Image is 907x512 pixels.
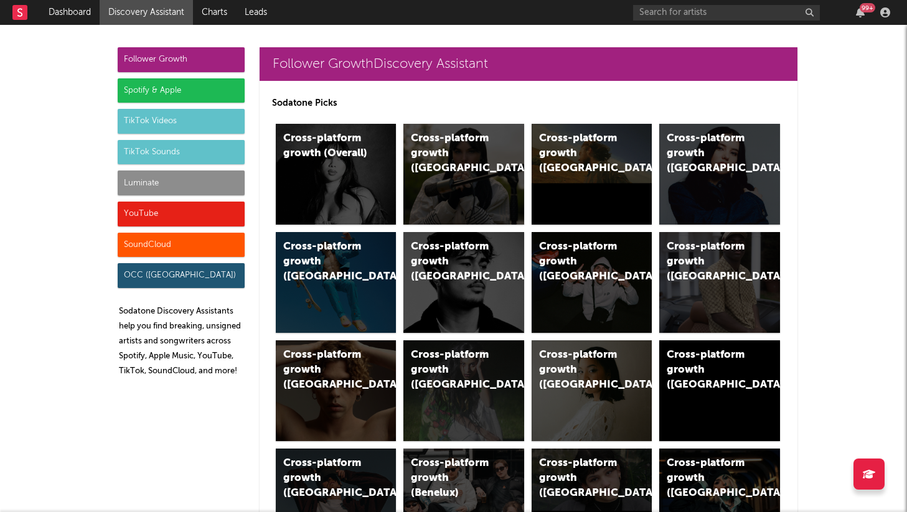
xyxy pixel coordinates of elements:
[411,240,496,284] div: Cross-platform growth ([GEOGRAPHIC_DATA])
[118,233,245,258] div: SoundCloud
[411,131,496,176] div: Cross-platform growth ([GEOGRAPHIC_DATA])
[276,232,397,333] a: Cross-platform growth ([GEOGRAPHIC_DATA])
[667,131,751,176] div: Cross-platform growth ([GEOGRAPHIC_DATA])
[119,304,245,379] p: Sodatone Discovery Assistants help you find breaking, unsigned artists and songwriters across Spo...
[659,124,780,225] a: Cross-platform growth ([GEOGRAPHIC_DATA])
[272,96,785,111] p: Sodatone Picks
[283,456,368,501] div: Cross-platform growth ([GEOGRAPHIC_DATA])
[118,140,245,165] div: TikTok Sounds
[539,456,624,501] div: Cross-platform growth ([GEOGRAPHIC_DATA])
[276,124,397,225] a: Cross-platform growth (Overall)
[539,131,624,176] div: Cross-platform growth ([GEOGRAPHIC_DATA])
[283,240,368,284] div: Cross-platform growth ([GEOGRAPHIC_DATA])
[403,232,524,333] a: Cross-platform growth ([GEOGRAPHIC_DATA])
[667,348,751,393] div: Cross-platform growth ([GEOGRAPHIC_DATA])
[283,131,368,161] div: Cross-platform growth (Overall)
[118,170,245,195] div: Luminate
[667,456,751,501] div: Cross-platform growth ([GEOGRAPHIC_DATA])
[659,232,780,333] a: Cross-platform growth ([GEOGRAPHIC_DATA])
[276,340,397,441] a: Cross-platform growth ([GEOGRAPHIC_DATA])
[403,124,524,225] a: Cross-platform growth ([GEOGRAPHIC_DATA])
[539,348,624,393] div: Cross-platform growth ([GEOGRAPHIC_DATA])
[118,109,245,134] div: TikTok Videos
[403,340,524,441] a: Cross-platform growth ([GEOGRAPHIC_DATA])
[539,240,624,284] div: Cross-platform growth ([GEOGRAPHIC_DATA]/GSA)
[118,263,245,288] div: OCC ([GEOGRAPHIC_DATA])
[411,348,496,393] div: Cross-platform growth ([GEOGRAPHIC_DATA])
[260,47,797,81] a: Follower GrowthDiscovery Assistant
[532,340,652,441] a: Cross-platform growth ([GEOGRAPHIC_DATA])
[411,456,496,501] div: Cross-platform growth (Benelux)
[118,78,245,103] div: Spotify & Apple
[532,124,652,225] a: Cross-platform growth ([GEOGRAPHIC_DATA])
[860,3,875,12] div: 99 +
[633,5,820,21] input: Search for artists
[118,47,245,72] div: Follower Growth
[532,232,652,333] a: Cross-platform growth ([GEOGRAPHIC_DATA]/GSA)
[667,240,751,284] div: Cross-platform growth ([GEOGRAPHIC_DATA])
[856,7,865,17] button: 99+
[118,202,245,226] div: YouTube
[283,348,368,393] div: Cross-platform growth ([GEOGRAPHIC_DATA])
[659,340,780,441] a: Cross-platform growth ([GEOGRAPHIC_DATA])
